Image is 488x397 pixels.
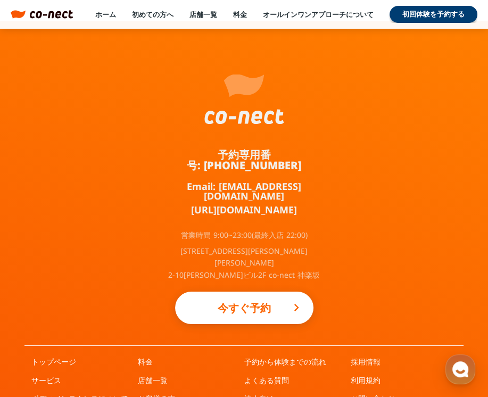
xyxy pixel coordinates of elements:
p: 今すぐ予約 [196,296,292,320]
span: チャット [91,325,117,334]
a: 利用規約 [351,375,381,386]
a: 採用情報 [351,357,381,367]
a: 今すぐ予約keyboard_arrow_right [175,292,313,324]
p: [STREET_ADDRESS][PERSON_NAME][PERSON_NAME] 2-10[PERSON_NAME]ビル2F co-nect 神楽坂 [164,245,324,281]
a: ホーム [3,309,70,335]
a: 料金 [233,10,247,19]
a: 予約専用番号: [PHONE_NUMBER] [164,150,324,171]
span: ホーム [27,325,46,333]
a: サービス [31,375,61,386]
a: よくある質問 [244,375,289,386]
a: 料金 [138,357,153,367]
a: 店舗一覧 [138,375,168,386]
a: チャット [70,309,137,335]
a: Email: [EMAIL_ADDRESS][DOMAIN_NAME] [164,181,324,201]
p: 営業時間 9:00~23:00(最終入店 22:00) [181,231,308,239]
a: 初めての方へ [132,10,173,19]
a: 予約から体験までの流れ [244,357,326,367]
a: オールインワンアプローチについて [263,10,374,19]
a: トップページ [31,357,76,367]
a: 店舗一覧 [189,10,217,19]
span: 設定 [164,325,177,333]
a: 初回体験を予約する [390,6,477,23]
a: [URL][DOMAIN_NAME] [191,205,297,214]
i: keyboard_arrow_right [290,301,303,314]
a: 設定 [137,309,204,335]
a: ホーム [95,10,116,19]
